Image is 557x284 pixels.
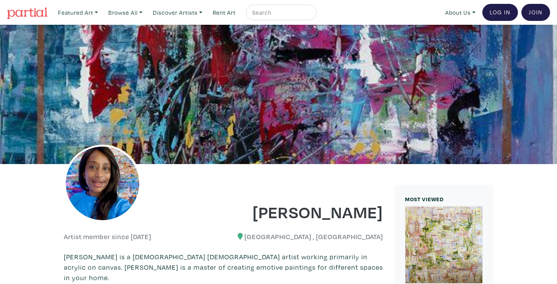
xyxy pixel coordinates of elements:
[55,5,101,21] a: Featured Art
[229,233,383,241] h6: [GEOGRAPHIC_DATA] , [GEOGRAPHIC_DATA]
[209,5,239,21] a: Rent Art
[229,201,383,222] h1: [PERSON_NAME]
[442,5,479,21] a: About Us
[64,145,141,222] img: phpThumb.php
[521,4,550,21] a: Join
[251,8,309,17] input: Search
[64,251,383,283] p: [PERSON_NAME] is a [DEMOGRAPHIC_DATA] [DEMOGRAPHIC_DATA] artist working primarily in acrylic on c...
[105,5,146,21] a: Browse All
[405,195,444,203] small: MOST VIEWED
[482,4,518,21] a: Log In
[149,5,206,21] a: Discover Artists
[64,233,151,241] h6: Artist member since [DATE]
